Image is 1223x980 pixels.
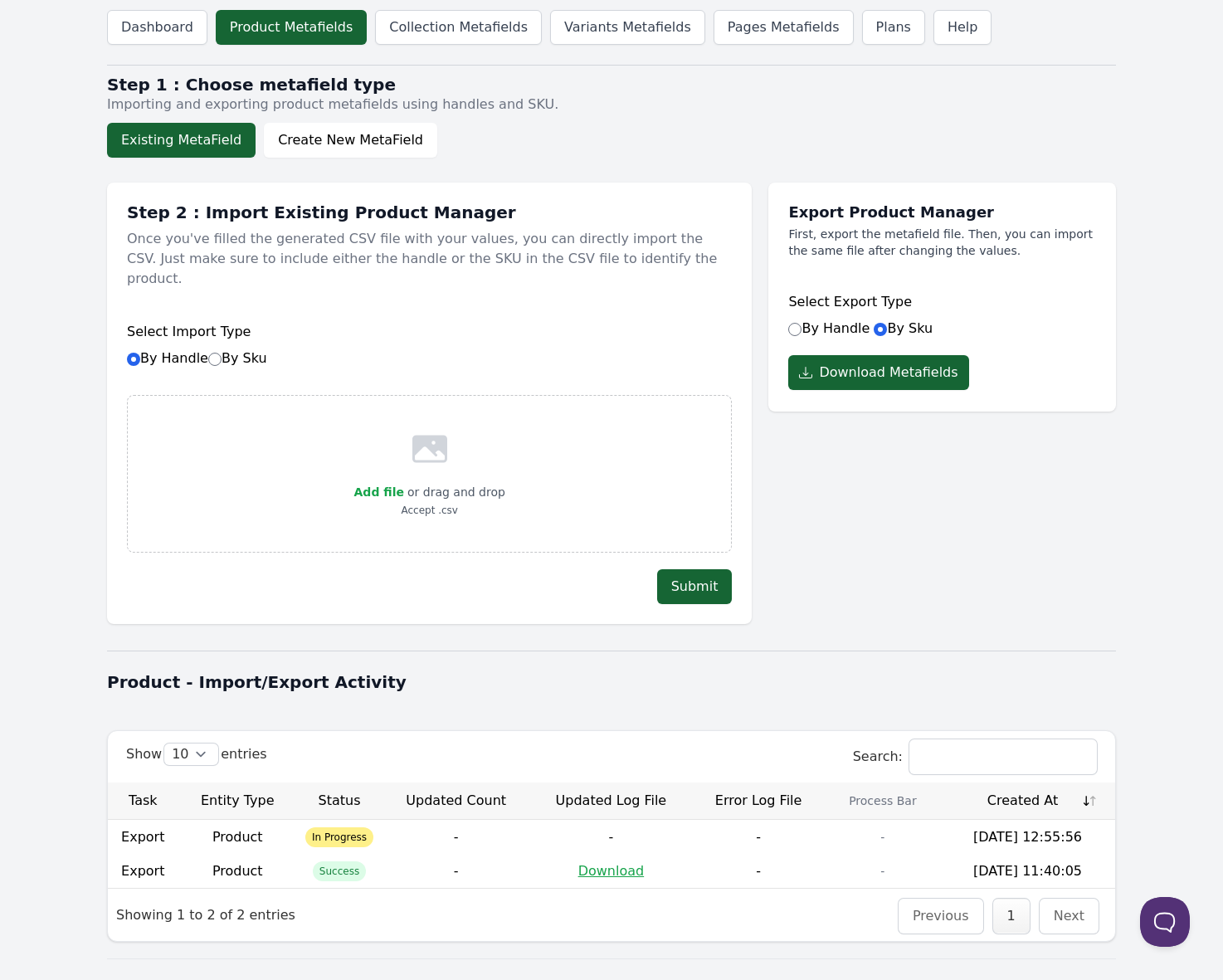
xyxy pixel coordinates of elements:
[313,861,366,881] span: Success
[454,863,459,879] span: -
[127,322,732,342] h6: Select Import Type
[354,485,404,499] span: Add file
[756,829,761,845] span: -
[107,10,207,45] a: Dashboard
[578,863,645,879] a: Download
[1007,908,1016,924] a: 1
[404,482,505,502] p: or drag and drop
[714,10,854,45] a: Pages Metafields
[305,827,373,847] span: In Progress
[454,829,459,845] span: -
[107,123,256,158] button: Existing MetaField
[874,320,933,336] label: By Sku
[108,820,178,854] td: Export
[107,95,1116,115] p: Importing and exporting product metafields using handles and SKU.
[178,820,297,854] td: Product
[354,502,505,519] p: Accept .csv
[108,894,304,936] div: Showing 1 to 2 of 2 entries
[107,75,1116,95] h2: Step 1 : Choose metafield type
[788,292,1096,312] h6: Select Export Type
[375,10,542,45] a: Collection Metafields
[940,854,1115,888] td: [DATE] 11:40:05
[127,353,140,366] input: By HandleBy Sku
[756,863,761,879] span: -
[788,323,802,336] input: By Handle
[1140,897,1190,947] iframe: Toggle Customer Support
[126,746,267,762] label: Show entries
[933,10,992,45] a: Help
[108,854,178,888] td: Export
[940,783,1115,820] th: Created At: activate to sort column ascending
[1054,908,1084,924] a: Next
[164,744,218,765] select: Showentries
[874,323,887,336] input: By Sku
[788,355,968,390] button: Download Metafields
[862,10,925,45] a: Plans
[940,820,1115,854] td: [DATE] 12:55:56
[216,10,367,45] a: Product Metafields
[127,202,732,222] h1: Step 2 : Import Existing Product Manager
[909,739,1097,774] input: Search:
[127,222,732,295] p: Once you've filled the generated CSV file with your values, you can directly import the CSV. Just...
[853,748,1097,764] label: Search:
[913,908,969,924] a: Previous
[609,829,614,845] span: -
[826,854,940,888] td: -
[788,226,1096,259] p: First, export the metafield file. Then, you can import the same file after changing the values.
[127,350,267,366] label: By Handle
[788,202,1096,222] h1: Export Product Manager
[178,854,297,888] td: Product
[208,353,222,366] input: By Sku
[657,569,733,604] button: Submit
[550,10,705,45] a: Variants Metafields
[788,320,870,336] label: By Handle
[208,350,267,366] label: By Sku
[264,123,437,158] button: Create New MetaField
[107,670,1116,694] h1: Product - Import/Export Activity
[826,820,940,854] td: -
